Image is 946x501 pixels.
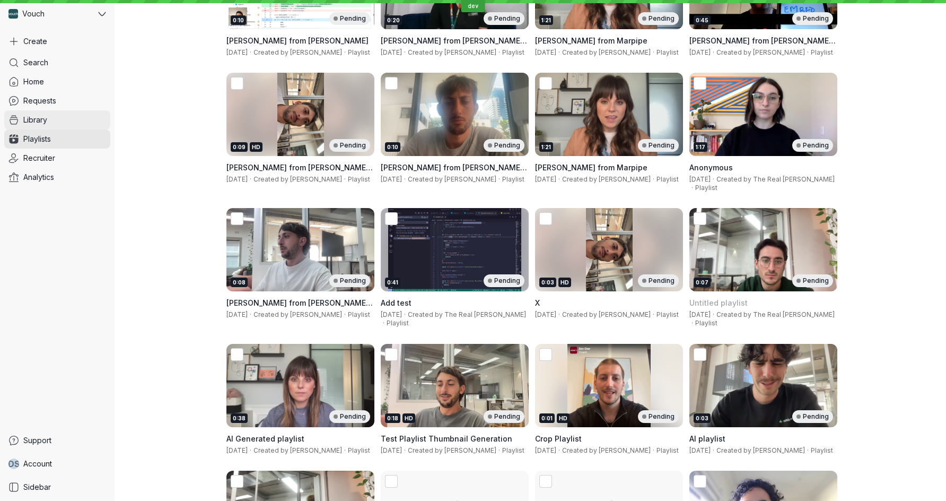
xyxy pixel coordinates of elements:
[689,184,695,192] span: ·
[253,175,342,183] span: Created by [PERSON_NAME]
[484,274,524,287] div: Pending
[342,48,348,57] span: ·
[248,175,253,184] span: ·
[496,48,502,57] span: ·
[651,48,656,57] span: ·
[4,91,110,110] a: Requests
[695,319,717,327] span: Playlist
[381,298,411,307] span: Add test
[23,76,44,87] span: Home
[694,15,711,25] div: 0:45
[496,175,502,184] span: ·
[226,446,248,454] span: [DATE]
[484,12,524,25] div: Pending
[342,446,348,455] span: ·
[792,139,833,152] div: Pending
[689,446,711,454] span: [DATE]
[253,446,342,454] span: Created by [PERSON_NAME]
[342,175,348,184] span: ·
[348,446,370,454] span: Playlist
[539,413,555,423] div: 0:01
[387,319,409,327] span: Playlist
[381,434,512,443] span: Test Playlist Thumbnail Generation
[402,175,408,184] span: ·
[23,435,51,446] span: Support
[651,175,656,184] span: ·
[23,134,51,144] span: Playlists
[248,446,253,455] span: ·
[694,413,711,423] div: 0:03
[8,9,18,19] img: Vouch avatar
[231,142,248,152] div: 0:09
[502,175,524,183] span: Playlist
[381,175,402,183] span: [DATE]
[535,434,582,443] span: Crop Playlist
[689,163,733,172] span: Anonymous
[539,15,553,25] div: 1:21
[4,72,110,91] a: Home
[556,175,562,184] span: ·
[651,310,656,319] span: ·
[23,96,56,106] span: Requests
[381,319,387,327] span: ·
[23,172,54,183] span: Analytics
[805,48,811,57] span: ·
[656,310,679,318] span: Playlist
[408,310,526,318] span: Created by The Real [PERSON_NAME]
[496,446,502,455] span: ·
[231,413,248,423] div: 0:38
[792,12,833,25] div: Pending
[535,446,556,454] span: [DATE]
[556,310,562,319] span: ·
[381,48,402,56] span: [DATE]
[381,446,402,454] span: [DATE]
[4,149,110,168] a: Recruiter
[539,142,553,152] div: 1:21
[253,48,342,56] span: Created by [PERSON_NAME]
[4,53,110,72] a: Search
[557,413,570,423] div: HD
[4,129,110,149] a: Playlists
[689,319,695,327] span: ·
[4,4,96,23] div: Vouch
[689,175,711,183] span: [DATE]
[329,12,370,25] div: Pending
[535,175,556,183] span: [DATE]
[562,48,651,56] span: Created by [PERSON_NAME]
[811,446,833,454] span: Playlist
[694,142,707,152] div: 1:17
[562,446,651,454] span: Created by [PERSON_NAME]
[23,57,48,68] span: Search
[716,48,805,56] span: Created by [PERSON_NAME]
[558,278,571,287] div: HD
[22,8,45,19] span: Vouch
[539,278,556,287] div: 0:03
[716,446,805,454] span: Created by [PERSON_NAME]
[23,153,55,163] span: Recruiter
[716,310,835,318] span: Created by The Real [PERSON_NAME]
[248,310,253,319] span: ·
[711,446,716,455] span: ·
[535,310,556,318] span: [DATE]
[385,278,400,287] div: 0:41
[402,310,408,319] span: ·
[4,110,110,129] a: Library
[638,274,679,287] div: Pending
[535,48,556,56] span: [DATE]
[408,446,496,454] span: Created by [PERSON_NAME]
[4,32,110,51] button: Create
[711,310,716,319] span: ·
[226,175,248,183] span: [DATE]
[4,431,110,450] a: Support
[248,48,253,57] span: ·
[694,278,711,287] div: 0:07
[689,434,725,443] span: AI playlist
[562,175,651,183] span: Created by [PERSON_NAME]
[689,48,711,56] span: [DATE]
[638,12,679,25] div: Pending
[535,298,540,307] span: X
[329,274,370,287] div: Pending
[792,410,833,423] div: Pending
[716,175,835,183] span: Created by The Real [PERSON_NAME]
[231,278,248,287] div: 0:08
